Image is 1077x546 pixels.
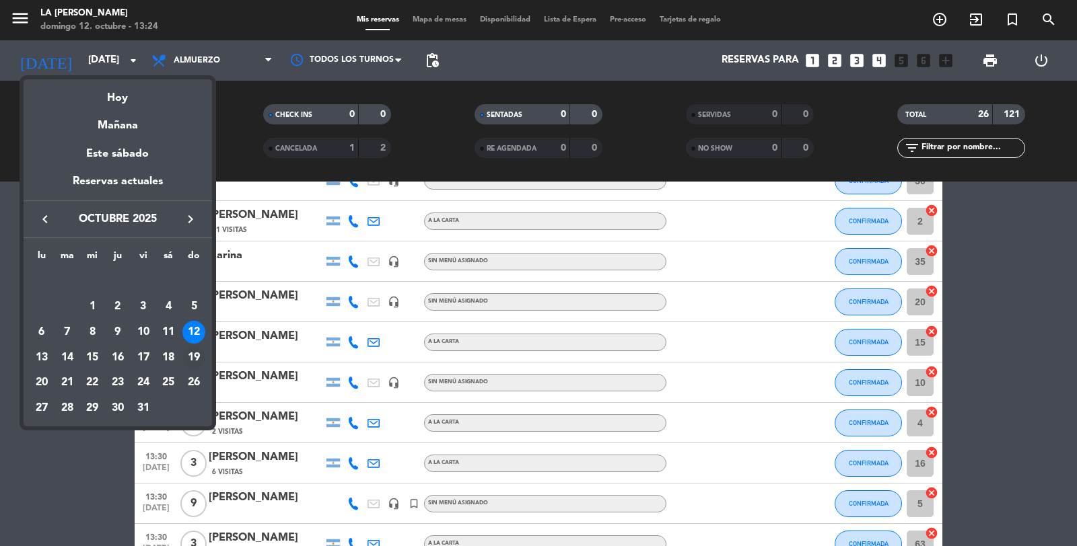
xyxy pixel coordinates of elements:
th: miércoles [79,248,105,269]
span: octubre 2025 [57,210,178,228]
div: 17 [132,346,155,369]
div: 27 [30,397,53,420]
div: 1 [81,295,104,318]
td: 20 de octubre de 2025 [29,370,55,395]
td: 9 de octubre de 2025 [105,319,131,345]
div: Reservas actuales [24,173,212,200]
td: 24 de octubre de 2025 [131,370,156,395]
td: 27 de octubre de 2025 [29,395,55,421]
td: 30 de octubre de 2025 [105,395,131,421]
div: 4 [157,295,180,318]
td: 19 de octubre de 2025 [181,345,207,370]
div: 21 [56,371,79,394]
div: 6 [30,321,53,344]
div: 19 [182,346,205,369]
td: 22 de octubre de 2025 [79,370,105,395]
td: 21 de octubre de 2025 [55,370,80,395]
td: 14 de octubre de 2025 [55,345,80,370]
td: 4 de octubre de 2025 [156,294,182,319]
div: Hoy [24,79,212,107]
th: sábado [156,248,182,269]
div: 3 [132,295,155,318]
td: 17 de octubre de 2025 [131,345,156,370]
div: 11 [157,321,180,344]
td: 23 de octubre de 2025 [105,370,131,395]
div: Mañana [24,107,212,134]
div: 16 [106,346,129,369]
td: 11 de octubre de 2025 [156,319,182,345]
div: 15 [81,346,104,369]
th: martes [55,248,80,269]
td: 25 de octubre de 2025 [156,370,182,395]
td: 1 de octubre de 2025 [79,294,105,319]
div: 23 [106,371,129,394]
div: 20 [30,371,53,394]
td: 12 de octubre de 2025 [181,319,207,345]
div: 22 [81,371,104,394]
td: OCT. [29,269,207,295]
th: domingo [181,248,207,269]
div: Este sábado [24,135,212,173]
td: 7 de octubre de 2025 [55,319,80,345]
td: 8 de octubre de 2025 [79,319,105,345]
div: 26 [182,371,205,394]
div: 8 [81,321,104,344]
div: 13 [30,346,53,369]
div: 24 [132,371,155,394]
th: jueves [105,248,131,269]
td: 18 de octubre de 2025 [156,345,182,370]
td: 3 de octubre de 2025 [131,294,156,319]
button: keyboard_arrow_right [178,210,203,228]
td: 2 de octubre de 2025 [105,294,131,319]
td: 6 de octubre de 2025 [29,319,55,345]
td: 5 de octubre de 2025 [181,294,207,319]
th: lunes [29,248,55,269]
div: 30 [106,397,129,420]
td: 10 de octubre de 2025 [131,319,156,345]
td: 29 de octubre de 2025 [79,395,105,421]
div: 9 [106,321,129,344]
td: 16 de octubre de 2025 [105,345,131,370]
div: 10 [132,321,155,344]
td: 26 de octubre de 2025 [181,370,207,395]
div: 18 [157,346,180,369]
div: 25 [157,371,180,394]
div: 2 [106,295,129,318]
td: 31 de octubre de 2025 [131,395,156,421]
div: 7 [56,321,79,344]
th: viernes [131,248,156,269]
div: 29 [81,397,104,420]
div: 5 [182,295,205,318]
div: 14 [56,346,79,369]
div: 28 [56,397,79,420]
i: keyboard_arrow_right [182,211,199,227]
i: keyboard_arrow_left [37,211,53,227]
td: 28 de octubre de 2025 [55,395,80,421]
div: 12 [182,321,205,344]
div: 31 [132,397,155,420]
td: 13 de octubre de 2025 [29,345,55,370]
button: keyboard_arrow_left [33,210,57,228]
td: 15 de octubre de 2025 [79,345,105,370]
